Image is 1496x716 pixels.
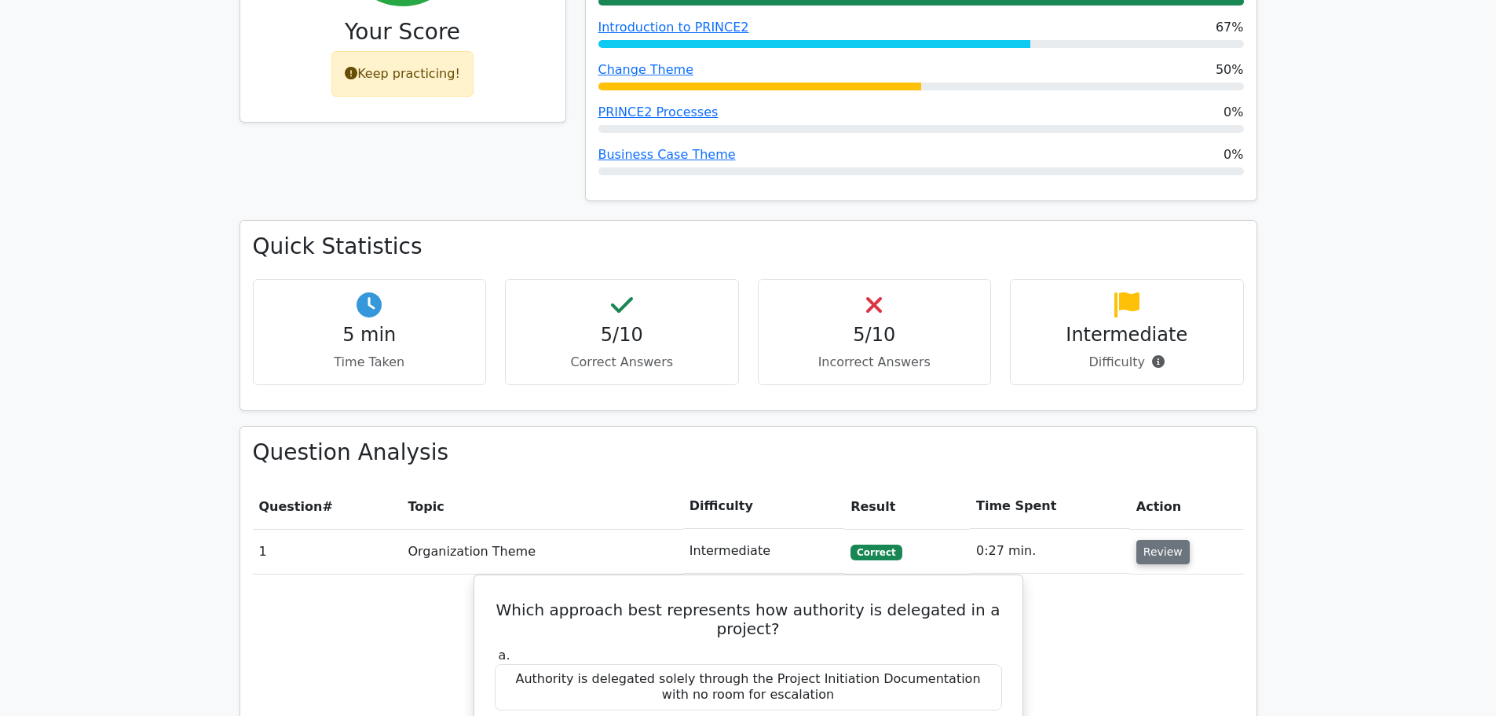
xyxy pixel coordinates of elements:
h4: 5 min [266,324,474,347]
span: 50% [1216,61,1244,79]
a: Introduction to PRINCE2 [598,20,749,35]
h4: Intermediate [1023,324,1231,347]
th: Action [1130,484,1244,529]
td: 0:27 min. [970,529,1130,574]
h3: Your Score [253,19,553,46]
h4: 5/10 [771,324,978,347]
a: Business Case Theme [598,147,736,162]
span: 67% [1216,18,1244,37]
h4: 5/10 [518,324,726,347]
span: Question [259,499,323,514]
th: # [253,484,402,529]
h3: Question Analysis [253,439,1244,466]
td: 1 [253,529,402,574]
th: Difficulty [683,484,844,529]
button: Review [1136,540,1190,564]
th: Time Spent [970,484,1130,529]
div: Keep practicing! [331,51,474,97]
span: 0% [1224,103,1243,122]
span: a. [499,648,510,663]
p: Time Taken [266,353,474,372]
h5: Which approach best represents how authority is delegated in a project? [493,600,1004,638]
td: Intermediate [683,529,844,574]
span: Correct [850,545,902,560]
td: Organization Theme [401,529,682,574]
a: Change Theme [598,62,694,77]
p: Difficulty [1023,353,1231,372]
p: Incorrect Answers [771,353,978,372]
a: PRINCE2 Processes [598,105,719,119]
h3: Quick Statistics [253,233,1244,260]
p: Correct Answers [518,353,726,372]
div: Authority is delegated solely through the Project Initiation Documentation with no room for escal... [495,664,1002,711]
th: Result [844,484,970,529]
span: 0% [1224,145,1243,164]
th: Topic [401,484,682,529]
